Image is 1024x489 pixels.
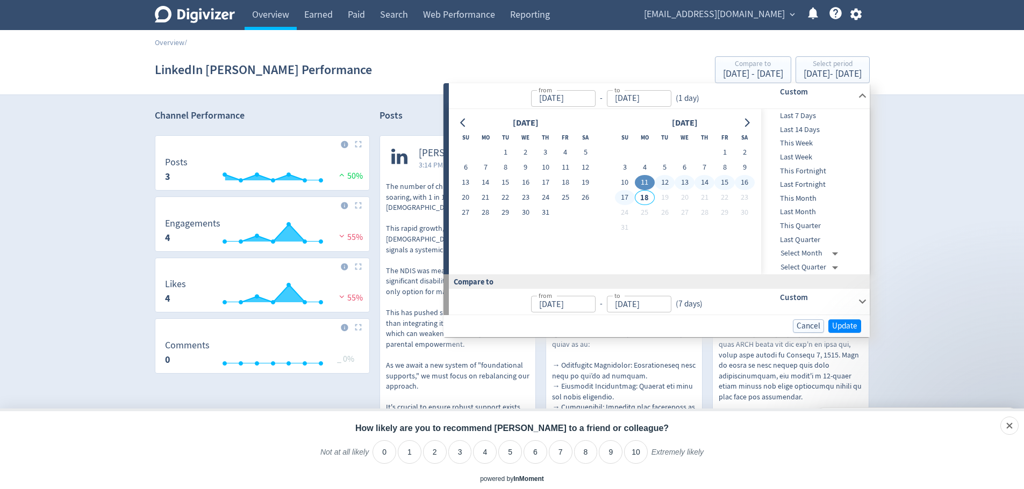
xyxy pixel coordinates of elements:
[761,206,868,218] span: Last Month
[336,293,347,301] img: negative-performance.svg
[336,293,363,303] span: 55%
[160,279,365,308] svg: Likes 4
[644,6,785,23] span: [EMAIL_ADDRESS][DOMAIN_NAME]
[635,160,655,175] button: 4
[599,440,622,464] li: 9
[655,205,675,220] button: 26
[714,145,734,160] button: 1
[739,115,755,130] button: Go to next month
[555,160,575,175] button: 11
[160,218,365,247] svg: Engagements 4
[165,278,186,290] dt: Likes
[476,205,496,220] button: 28
[735,145,755,160] button: 2
[165,231,170,244] strong: 4
[155,109,370,122] h2: Channel Performance
[796,56,870,83] button: Select period[DATE]- [DATE]
[496,130,515,145] th: Tuesday
[714,130,734,145] th: Friday
[655,130,675,145] th: Tuesday
[735,130,755,145] th: Saturday
[373,440,396,464] li: 0
[793,319,824,333] button: Cancel
[761,178,868,192] div: Last Fortnight
[714,190,734,205] button: 22
[476,190,496,205] button: 21
[449,83,870,109] div: from-to(1 day)Custom
[535,175,555,190] button: 17
[443,274,870,289] div: Compare to
[761,110,868,122] span: Last 7 Days
[675,160,694,175] button: 6
[576,130,596,145] th: Saturday
[496,175,515,190] button: 15
[473,440,497,464] li: 4
[398,440,421,464] li: 1
[761,151,868,163] span: Last Week
[539,85,552,94] label: from
[576,160,596,175] button: 12
[715,56,791,83] button: Compare to[DATE] - [DATE]
[761,164,868,178] div: This Fortnight
[320,447,369,465] label: Not at all likely
[694,205,714,220] button: 28
[510,116,542,130] div: [DATE]
[694,190,714,205] button: 21
[761,192,868,206] div: This Month
[476,160,496,175] button: 7
[655,160,675,175] button: 5
[155,38,184,47] a: Overview
[635,175,655,190] button: 11
[456,190,476,205] button: 20
[651,447,704,465] label: Extremely likely
[456,205,476,220] button: 27
[355,141,362,148] img: Placeholder
[615,160,635,175] button: 3
[576,190,596,205] button: 26
[419,159,491,170] span: 3:14 PM [DATE] AEST
[355,263,362,270] img: Placeholder
[456,115,471,130] button: Go to previous month
[675,175,694,190] button: 13
[515,205,535,220] button: 30
[535,130,555,145] th: Thursday
[714,160,734,175] button: 8
[386,181,530,455] p: The number of children on the NDIS is soaring, with 1 in 10 kids aged [DEMOGRAPHIC_DATA] now on t...
[555,190,575,205] button: 25
[640,6,798,23] button: [EMAIL_ADDRESS][DOMAIN_NAME]
[828,319,861,333] button: Update
[596,298,607,310] div: -
[476,175,496,190] button: 14
[780,246,842,260] div: Select Month
[165,353,170,366] strong: 0
[480,475,544,484] div: powered by inmoment
[761,179,868,191] span: Last Fortnight
[675,190,694,205] button: 20
[539,291,552,300] label: from
[423,440,447,464] li: 2
[761,123,868,137] div: Last 14 Days
[448,440,472,464] li: 3
[515,130,535,145] th: Wednesday
[832,322,857,330] span: Update
[804,60,862,69] div: Select period
[714,175,734,190] button: 15
[576,175,596,190] button: 19
[761,136,868,150] div: This Week
[549,440,572,464] li: 7
[155,53,372,87] h1: LinkedIn [PERSON_NAME] Performance
[780,85,854,98] h6: Custom
[809,385,1024,460] iframe: Intercom notifications message
[780,260,842,274] div: Select Quarter
[761,193,868,205] span: This Month
[614,291,620,300] label: to
[804,69,862,79] div: [DATE] - [DATE]
[476,130,496,145] th: Monday
[456,130,476,145] th: Sunday
[615,175,635,190] button: 10
[1000,417,1019,435] div: Close survey
[615,190,635,205] button: 17
[694,175,714,190] button: 14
